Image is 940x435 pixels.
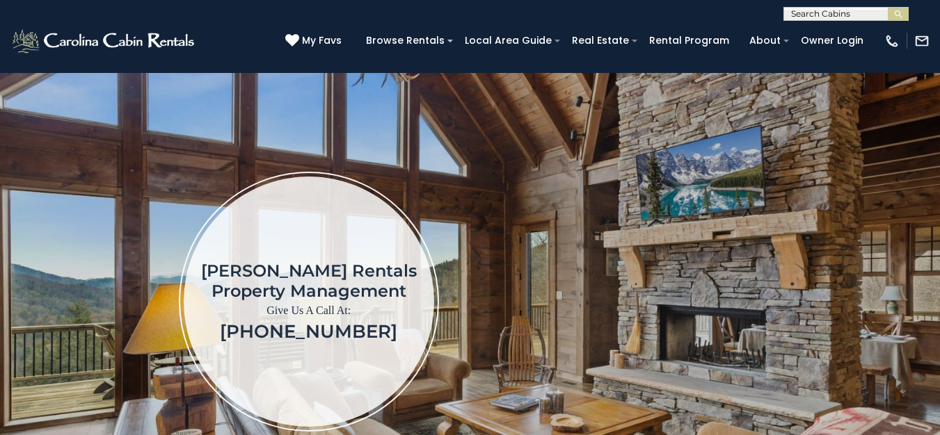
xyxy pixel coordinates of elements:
a: My Favs [285,33,345,49]
span: My Favs [302,33,342,48]
p: Give Us A Call At: [201,301,417,320]
a: About [742,30,788,51]
a: Browse Rentals [359,30,452,51]
img: mail-regular-white.png [914,33,930,49]
a: Local Area Guide [458,30,559,51]
a: Real Estate [565,30,636,51]
a: Owner Login [794,30,870,51]
img: phone-regular-white.png [884,33,900,49]
h1: [PERSON_NAME] Rentals Property Management [201,261,417,301]
a: Rental Program [642,30,736,51]
a: [PHONE_NUMBER] [220,320,397,343]
img: White-1-2.png [10,27,198,55]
